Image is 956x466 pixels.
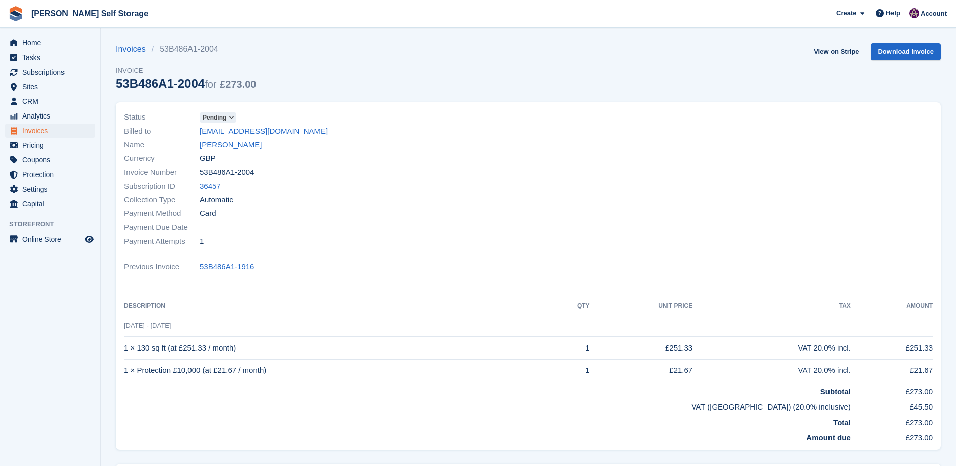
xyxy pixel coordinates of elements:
[124,153,200,164] span: Currency
[851,359,933,382] td: £21.67
[200,261,254,273] a: 53B486A1-1916
[921,9,947,19] span: Account
[851,337,933,360] td: £251.33
[124,222,200,234] span: Payment Due Date
[851,298,933,314] th: Amount
[200,208,216,219] span: Card
[5,50,95,65] a: menu
[200,139,262,151] a: [PERSON_NAME]
[22,50,83,65] span: Tasks
[820,387,851,396] strong: Subtotal
[22,197,83,211] span: Capital
[851,397,933,413] td: £45.50
[9,219,100,229] span: Storefront
[5,167,95,182] a: menu
[22,138,83,152] span: Pricing
[22,167,83,182] span: Protection
[124,126,200,137] span: Billed to
[124,236,200,247] span: Payment Attempts
[886,8,900,18] span: Help
[5,197,95,211] a: menu
[22,80,83,94] span: Sites
[200,236,204,247] span: 1
[22,153,83,167] span: Coupons
[5,124,95,138] a: menu
[871,43,941,60] a: Download Invoice
[22,36,83,50] span: Home
[851,428,933,444] td: £273.00
[590,359,693,382] td: £21.67
[124,111,200,123] span: Status
[552,359,589,382] td: 1
[590,337,693,360] td: £251.33
[200,111,236,123] a: Pending
[806,433,851,442] strong: Amount due
[116,43,152,55] a: Invoices
[22,65,83,79] span: Subscriptions
[27,5,152,22] a: [PERSON_NAME] Self Storage
[205,79,216,90] span: for
[5,182,95,196] a: menu
[83,233,95,245] a: Preview store
[200,126,328,137] a: [EMAIL_ADDRESS][DOMAIN_NAME]
[810,43,863,60] a: View on Stripe
[5,109,95,123] a: menu
[851,413,933,429] td: £273.00
[22,94,83,108] span: CRM
[692,365,851,376] div: VAT 20.0% incl.
[116,77,256,90] div: 53B486A1-2004
[5,36,95,50] a: menu
[8,6,23,21] img: stora-icon-8386f47178a22dfd0bd8f6a31ec36ba5ce8667c1dd55bd0f319d3a0aa187defe.svg
[552,298,589,314] th: QTY
[124,359,552,382] td: 1 × Protection £10,000 (at £21.67 / month)
[5,94,95,108] a: menu
[124,337,552,360] td: 1 × 130 sq ft (at £251.33 / month)
[851,382,933,397] td: £273.00
[833,418,851,427] strong: Total
[124,322,171,329] span: [DATE] - [DATE]
[124,261,200,273] span: Previous Invoice
[124,298,552,314] th: Description
[124,139,200,151] span: Name
[203,113,226,122] span: Pending
[22,109,83,123] span: Analytics
[220,79,256,90] span: £273.00
[124,194,200,206] span: Collection Type
[200,194,233,206] span: Automatic
[124,208,200,219] span: Payment Method
[124,397,851,413] td: VAT ([GEOGRAPHIC_DATA]) (20.0% inclusive)
[124,181,200,192] span: Subscription ID
[5,80,95,94] a: menu
[5,65,95,79] a: menu
[590,298,693,314] th: Unit Price
[692,342,851,354] div: VAT 20.0% incl.
[5,232,95,246] a: menu
[22,182,83,196] span: Settings
[200,167,254,179] span: 53B486A1-2004
[22,124,83,138] span: Invoices
[909,8,919,18] img: Nikki Ambrosini
[124,167,200,179] span: Invoice Number
[116,66,256,76] span: Invoice
[116,43,256,55] nav: breadcrumbs
[836,8,856,18] span: Create
[200,153,216,164] span: GBP
[692,298,851,314] th: Tax
[552,337,589,360] td: 1
[22,232,83,246] span: Online Store
[5,153,95,167] a: menu
[200,181,221,192] a: 36457
[5,138,95,152] a: menu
